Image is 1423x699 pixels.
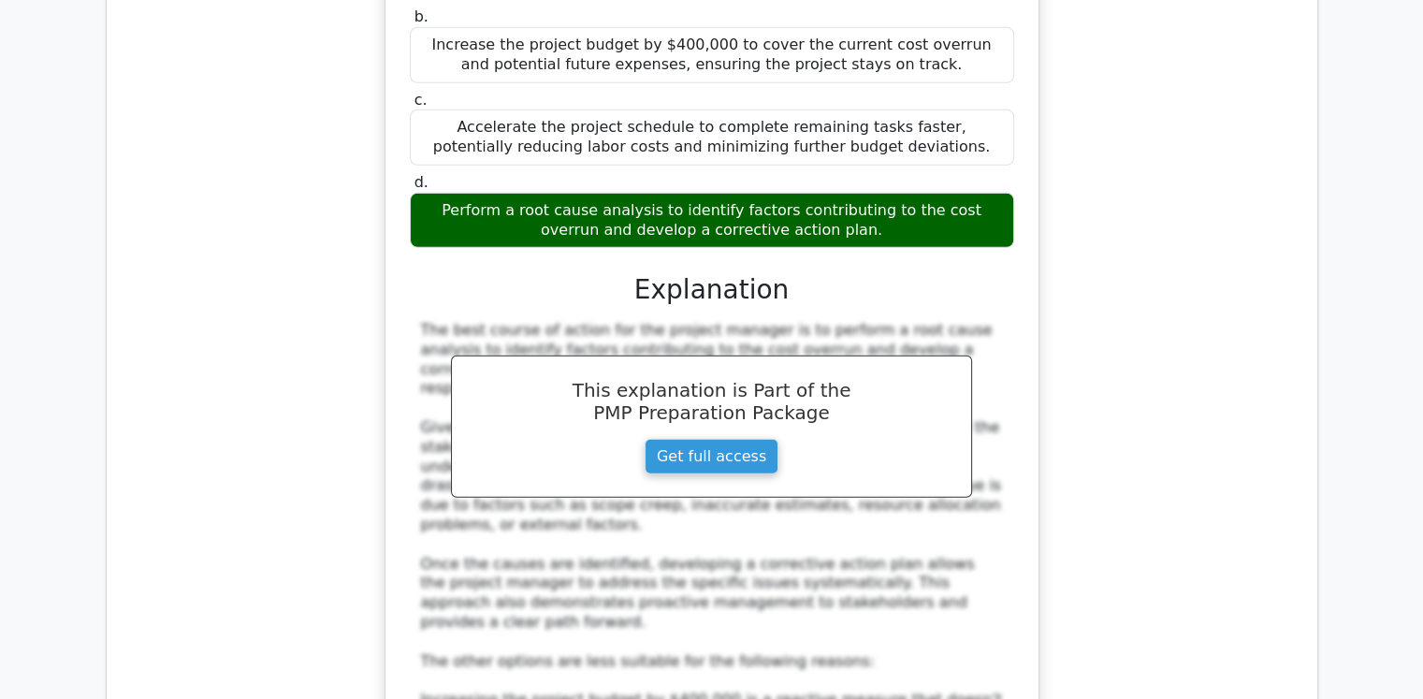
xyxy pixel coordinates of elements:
div: Increase the project budget by $400,000 to cover the current cost overrun and potential future ex... [410,27,1014,83]
div: Accelerate the project schedule to complete remaining tasks faster, potentially reducing labor co... [410,109,1014,166]
span: d. [414,173,428,191]
div: Perform a root cause analysis to identify factors contributing to the cost overrun and develop a ... [410,193,1014,249]
a: Get full access [645,439,778,474]
span: c. [414,91,428,109]
h3: Explanation [421,274,1003,306]
span: b. [414,7,428,25]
